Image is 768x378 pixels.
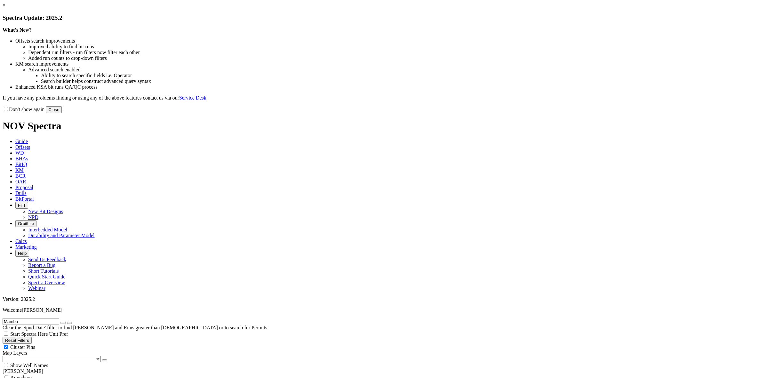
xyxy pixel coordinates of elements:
a: Guide [15,139,28,144]
span: Help [18,251,27,256]
li: Ability to search specific fields i.e. Operator [41,73,765,78]
a: Dulls [15,190,27,196]
span: Show Well Names [10,363,48,368]
li: Enhanced KSA bit runs QA/QC process [15,84,765,90]
button: OrbitLite [15,220,36,227]
li: Improved ability to find bit runs [28,44,765,50]
a: BHAs [15,156,28,161]
button: Close [46,106,62,113]
strong: What's New? [3,27,32,33]
label: Don't show again [3,107,44,112]
li: Search builder helps construct advanced query syntax [41,78,765,84]
li: Dependent run filters - run filters now filter each other [28,50,765,55]
span: Clear the 'Spud Date' filter to find [PERSON_NAME] and Runs greater than [DEMOGRAPHIC_DATA] or to... [3,325,268,330]
span: FTT [18,203,26,208]
li: Offsets search improvements [15,38,765,44]
button: Help [15,250,29,257]
a: Spectra Overview [28,280,65,285]
p: Welcome [3,307,765,313]
a: WD [15,150,24,156]
div: Version: 2025.2 [3,296,765,302]
a: Marketing [15,244,37,250]
a: BitPortal [15,196,34,202]
a: Send Us Feedback [28,257,66,262]
input: Search [3,318,59,325]
a: OAR [15,179,26,184]
a: Proposal [15,185,33,190]
span: Start Spectra Here [10,331,48,337]
button: FTT [15,202,28,209]
span: OrbitLite [18,221,34,226]
a: NPD [28,214,38,220]
input: Start Spectra Here [4,332,8,336]
a: New Bit Designs [28,209,63,214]
a: Report a Bug [28,262,55,268]
a: KM [15,167,24,173]
p: If you have any problems finding or using any of the above features contact us via our [3,95,765,101]
li: Advanced search enabled [28,67,765,73]
div: [PERSON_NAME] [3,368,765,374]
a: Webinar [28,286,45,291]
h1: NOV Spectra [3,120,765,132]
a: Interbedded Model [28,227,67,232]
a: Service Desk [179,95,206,101]
li: KM search improvements [15,61,765,67]
input: Don't show again [4,107,8,111]
a: Calcs [15,238,27,244]
a: BCR [15,173,26,179]
a: Quick Start Guide [28,274,65,279]
a: Durability and Parameter Model [28,233,95,238]
span: Unit Pref [49,331,68,337]
span: Map Layers [3,350,27,356]
a: Offsets [15,144,30,150]
a: × [3,3,5,8]
a: BitIQ [15,162,27,167]
a: Short Tutorials [28,268,59,274]
li: Added run counts to drop-down filters [28,55,765,61]
h3: Spectra Update: 2025.2 [3,14,765,21]
button: Reset Filters [3,337,32,344]
span: Cluster Pins [10,344,35,350]
span: [PERSON_NAME] [22,307,62,313]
